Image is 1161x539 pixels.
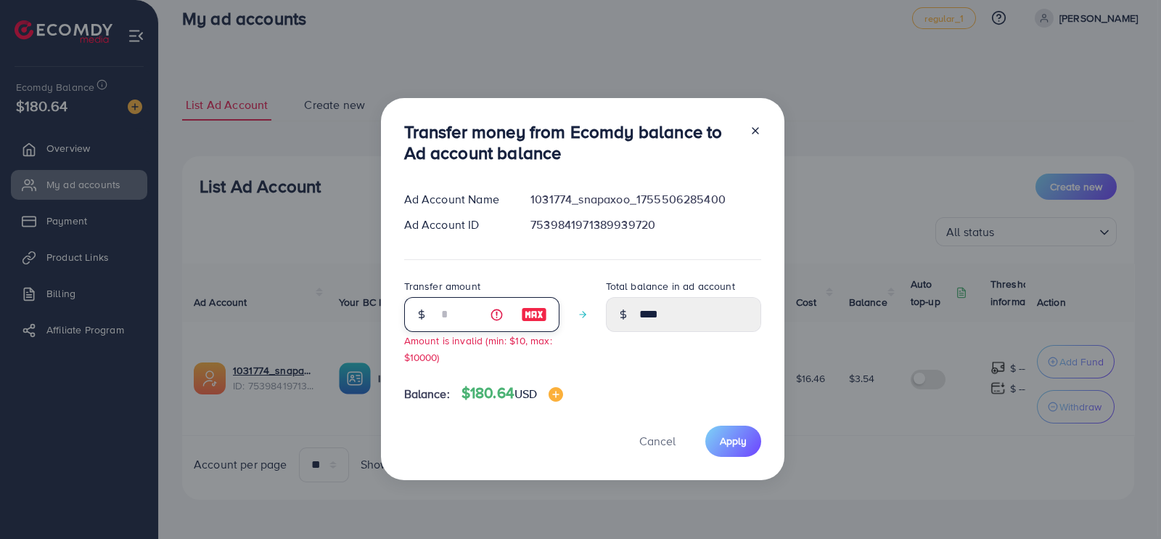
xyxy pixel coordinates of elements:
div: 7539841971389939720 [519,216,772,233]
div: 1031774_snapaxoo_1755506285400 [519,191,772,208]
iframe: Chat [1099,474,1150,528]
label: Transfer amount [404,279,480,293]
span: Apply [720,434,747,448]
img: image [521,306,547,323]
h4: $180.64 [461,384,564,402]
div: Ad Account Name [393,191,520,208]
span: USD [514,386,537,402]
label: Total balance in ad account [606,279,735,293]
img: image [549,387,563,402]
span: Balance: [404,386,450,402]
button: Cancel [621,426,694,457]
span: Cancel [639,433,676,449]
h3: Transfer money from Ecomdy balance to Ad account balance [404,121,738,163]
small: Amount is invalid (min: $10, max: $10000) [404,333,552,364]
div: Ad Account ID [393,216,520,233]
button: Apply [705,426,761,457]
